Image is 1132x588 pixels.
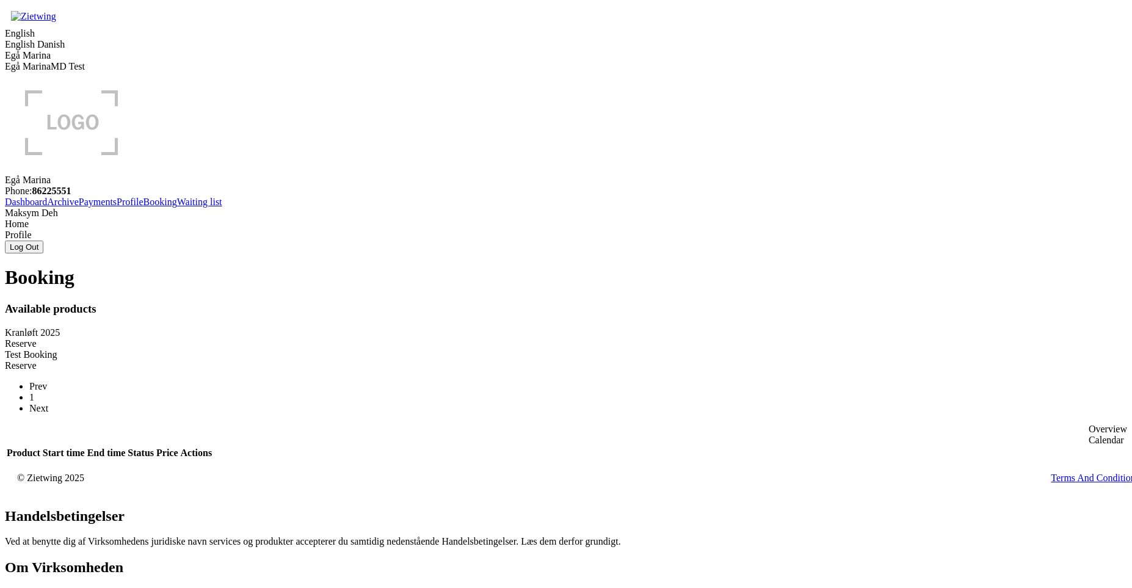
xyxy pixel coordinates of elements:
button: Log Out [5,241,43,253]
a: Waiting list [177,197,222,207]
a: Profile [117,197,143,207]
a: Archive [47,197,79,207]
h1: Booking [5,266,1127,289]
div: Calendar [1089,435,1127,446]
a: Egå Marina [5,61,51,71]
th: Start time [42,447,85,459]
div: Egå Marina [5,175,1127,186]
th: Price [156,447,179,459]
a: MD Test [51,61,85,71]
div: Home [5,219,1127,230]
img: logo [5,72,139,172]
a: English [5,39,35,49]
h3: Available products [5,302,1127,316]
a: 1 [29,392,34,402]
h2: Handelsbetingelser [5,508,1127,524]
a: Payments [79,197,117,207]
div: Phone: [5,186,1127,197]
div: Kranløft 2025 [5,327,1127,338]
a: Booking [143,197,177,207]
th: Status [127,447,154,459]
strong: 86225551 [32,186,71,196]
a: Dashboard [5,197,47,207]
h2: Om Virksomheden [5,559,1127,576]
span: English [5,28,35,38]
th: Product [6,447,41,459]
div: Reserve [5,338,1127,349]
div: Test Booking [5,349,1127,360]
a: Danish [37,39,65,49]
img: Zietwing [5,5,62,28]
a: Next [29,403,48,413]
span: Egå Marina [5,50,51,60]
th: End time [87,447,126,459]
div: Overview [1089,424,1127,435]
th: Actions [180,447,213,459]
div: Profile [5,230,1127,241]
span: Maksym Deh [5,208,58,218]
p: Ved at benytte dig af Virksomhedens juridiske navn services og produkter accepterer du samtidig n... [5,536,1127,547]
a: Prev [29,381,47,391]
div: Reserve [5,360,1127,371]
